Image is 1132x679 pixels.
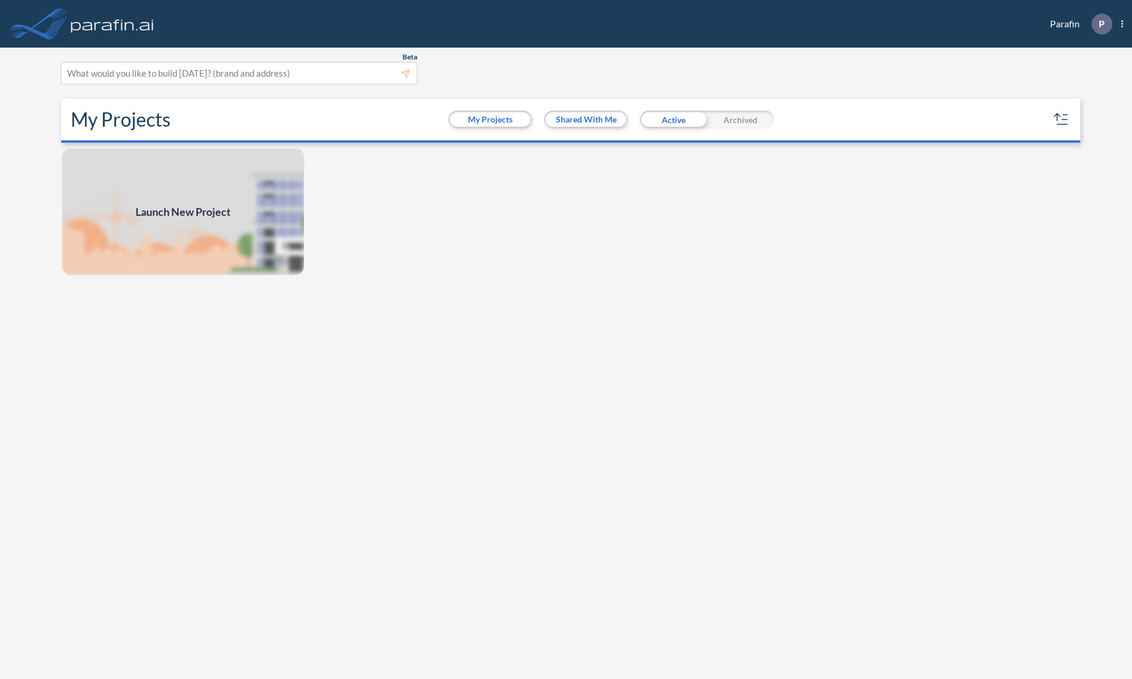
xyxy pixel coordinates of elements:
p: P [1099,18,1105,29]
h2: My Projects [71,108,171,131]
div: Parafin [1032,14,1123,34]
div: Active [640,111,707,128]
span: Beta [403,52,417,62]
div: Archived [707,111,774,128]
span: Launch New Project [136,204,231,220]
button: Shared With Me [546,112,626,127]
button: sort [1052,110,1071,129]
a: Launch New Project [61,147,305,276]
img: add [61,147,305,276]
button: My Projects [450,112,530,127]
img: logo [68,12,156,36]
